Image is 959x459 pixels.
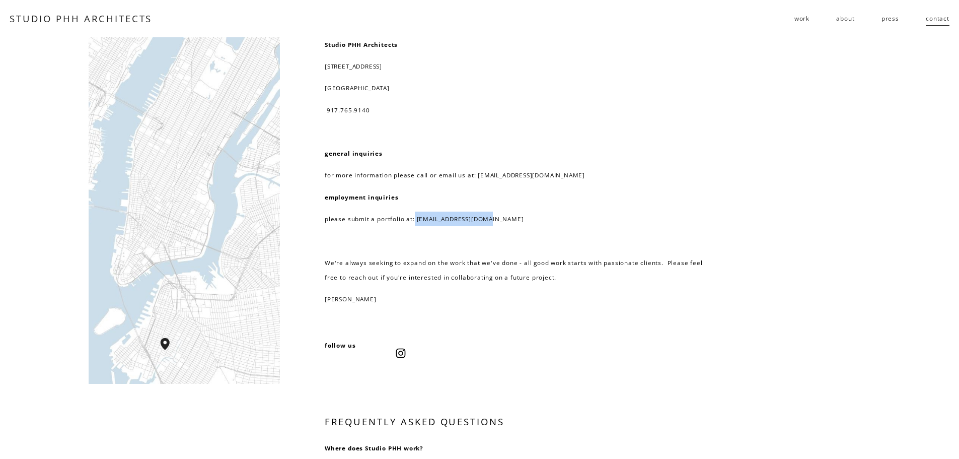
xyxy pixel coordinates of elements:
a: about [836,11,854,27]
p: 917.765.9140 [325,103,713,117]
h3: FREQUENTLY ASKED QUESTIONS [325,415,713,428]
strong: Where does Studio PHH work? [325,444,423,452]
a: folder dropdown [794,11,809,27]
strong: follow us [325,341,355,349]
p: We're always seeking to expand on the work that we've done - all good work starts with passionate... [325,255,713,285]
strong: Studio PHH Architects [325,40,398,48]
span: work [794,11,809,26]
a: STUDIO PHH ARCHITECTS [10,12,152,25]
a: contact [926,11,949,27]
p: please submit a portfolio at: [EMAIL_ADDRESS][DOMAIN_NAME] [325,212,713,226]
p: for more information please call or email us at: [EMAIL_ADDRESS][DOMAIN_NAME] [325,168,713,182]
a: press [881,11,899,27]
a: Instagram [396,348,406,358]
p: [GEOGRAPHIC_DATA] [325,81,713,95]
p: [STREET_ADDRESS] [325,59,713,74]
p: [PERSON_NAME] [325,292,713,306]
strong: general inquiries [325,149,383,157]
strong: employment inquiries [325,193,398,201]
